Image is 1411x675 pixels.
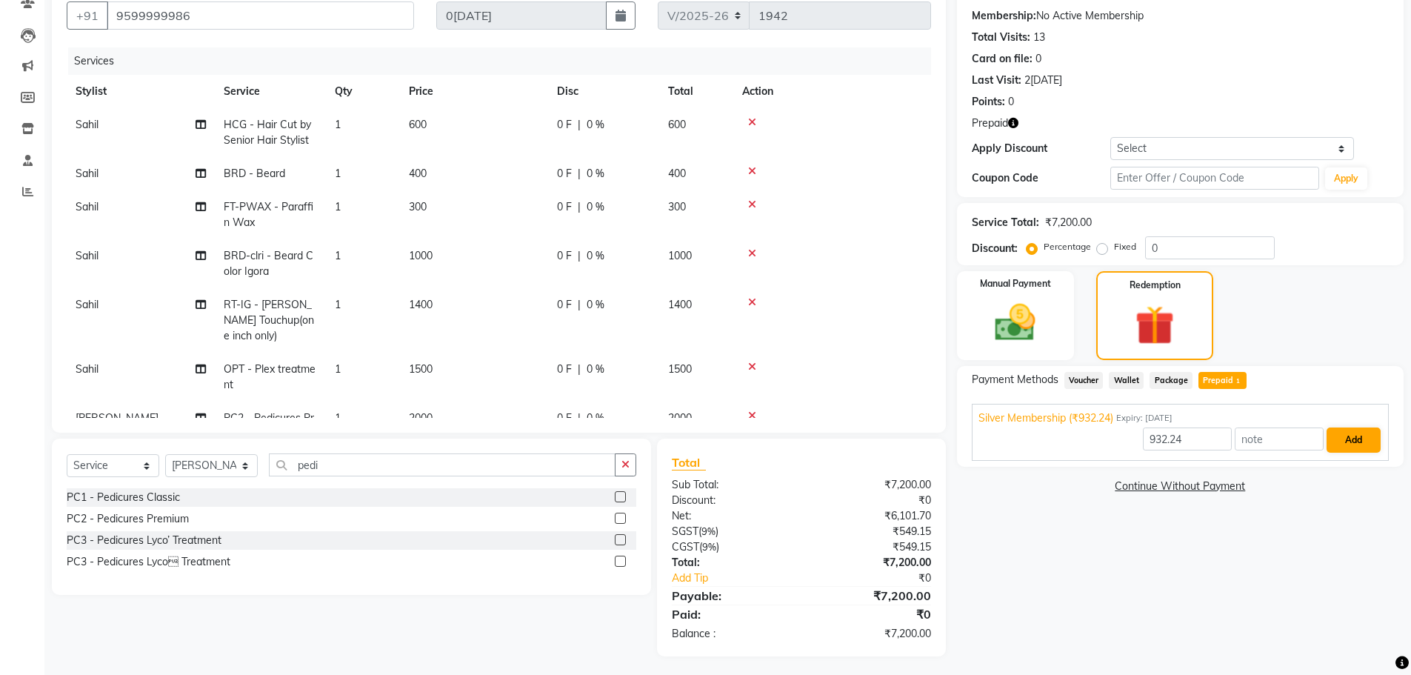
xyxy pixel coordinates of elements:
div: Last Visit: [972,73,1021,88]
span: 1400 [668,298,692,311]
div: PC3 - Pedicures Lyco’ Treatment [67,533,221,548]
div: ₹549.15 [801,539,942,555]
div: 0 [1035,51,1041,67]
span: Silver Membership (₹932.24) [978,410,1113,426]
span: 1000 [409,249,433,262]
span: 1 [335,411,341,425]
button: Apply [1325,167,1367,190]
span: Sahil [76,249,99,262]
span: 0 F [557,117,572,133]
div: ₹0 [825,571,942,586]
div: 2[DATE] [1024,73,1062,88]
span: Sahil [76,167,99,180]
span: Package [1150,372,1192,389]
span: Sahil [76,298,99,311]
span: | [578,410,581,426]
div: No Active Membership [972,8,1389,24]
span: BRD-clri - Beard Color Igora [224,249,313,278]
input: Search or Scan [269,453,616,476]
div: ( ) [661,524,801,539]
div: ₹7,200.00 [801,555,942,571]
span: 1 [1233,377,1241,386]
span: PC2 - Pedicures Premium [224,411,314,440]
div: ₹0 [801,493,942,508]
div: Services [68,47,942,75]
th: Total [659,75,733,108]
span: 1 [335,298,341,311]
label: Redemption [1130,279,1181,292]
span: Payment Methods [972,372,1058,388]
th: Stylist [67,75,215,108]
div: Apply Discount [972,141,1111,156]
span: 0 % [587,166,604,182]
div: 13 [1033,30,1045,45]
span: | [578,297,581,313]
span: 2000 [668,411,692,425]
span: 9% [701,525,715,537]
span: Expiry: [DATE] [1116,412,1173,425]
span: Wallet [1109,372,1144,389]
button: +91 [67,1,108,30]
span: 2000 [409,411,433,425]
div: Net: [661,508,801,524]
span: 0 % [587,248,604,264]
span: 1000 [668,249,692,262]
span: 0 % [587,362,604,377]
span: Total [672,455,706,470]
span: | [578,362,581,377]
span: 1 [335,362,341,376]
th: Service [215,75,326,108]
span: 1 [335,249,341,262]
span: | [578,199,581,215]
span: 1 [335,200,341,213]
span: HCG - Hair Cut by Senior Hair Stylist [224,118,311,147]
div: ₹0 [801,605,942,623]
div: PC1 - Pedicures Classic [67,490,180,505]
button: Add [1327,428,1381,453]
div: Total Visits: [972,30,1030,45]
div: 0 [1008,94,1014,110]
span: 0 % [587,199,604,215]
span: | [578,166,581,182]
div: ₹7,200.00 [801,477,942,493]
input: Search by Name/Mobile/Email/Code [107,1,414,30]
img: _cash.svg [982,299,1048,346]
div: Payable: [661,587,801,605]
div: ₹7,200.00 [801,626,942,642]
div: Balance : [661,626,801,642]
span: 1500 [668,362,692,376]
span: 0 % [587,410,604,426]
img: _gift.svg [1123,301,1187,350]
div: Membership: [972,8,1036,24]
span: 0 % [587,117,604,133]
div: Total: [661,555,801,571]
span: FT-PWAX - Paraffin Wax [224,200,313,229]
span: 1 [335,118,341,131]
span: RT-IG - [PERSON_NAME] Touchup(one inch only) [224,298,314,342]
div: ( ) [661,539,801,555]
span: Prepaid [972,116,1008,131]
span: Sahil [76,200,99,213]
div: ₹7,200.00 [801,587,942,605]
span: 0 F [557,297,572,313]
label: Fixed [1114,240,1136,253]
div: ₹549.15 [801,524,942,539]
span: 0 F [557,199,572,215]
div: Points: [972,94,1005,110]
span: 0 % [587,297,604,313]
th: Action [733,75,931,108]
input: Amount [1143,428,1232,450]
span: 0 F [557,362,572,377]
div: Service Total: [972,215,1039,230]
th: Qty [326,75,400,108]
span: SGST [672,525,698,538]
div: Sub Total: [661,477,801,493]
th: Price [400,75,548,108]
span: BRD - Beard [224,167,285,180]
div: Discount: [661,493,801,508]
span: 600 [409,118,427,131]
span: 1500 [409,362,433,376]
label: Manual Payment [980,277,1051,290]
span: 600 [668,118,686,131]
span: Voucher [1064,372,1104,389]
